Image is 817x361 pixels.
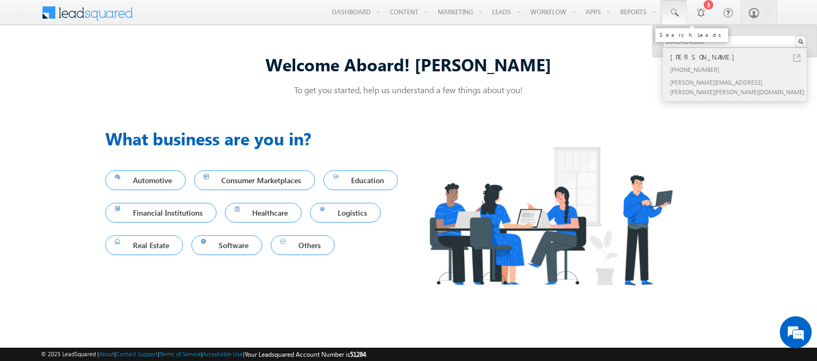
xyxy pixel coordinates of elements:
div: Welcome Aboard! [PERSON_NAME] [105,53,712,76]
span: Automotive [115,173,176,187]
a: Acceptable Use [203,350,243,357]
p: To get you started, help us understand a few things about you! [105,84,712,95]
span: Software [201,238,253,252]
span: Healthcare [235,206,293,220]
span: Consumer Marketplaces [204,173,306,187]
div: [PERSON_NAME][EMAIL_ADDRESS][PERSON_NAME][PERSON_NAME][DOMAIN_NAME] [668,76,811,98]
span: Education [333,173,388,187]
span: 51284 [350,350,366,358]
span: © 2025 LeadSquared | | | | | [41,349,366,359]
span: Real Estate [115,238,173,252]
span: Financial Institutions [115,206,207,220]
img: Industry.png [408,126,693,306]
a: Contact Support [116,350,158,357]
input: Search Leads [663,35,807,48]
a: About [99,350,114,357]
div: [PERSON_NAME] [668,51,811,63]
span: Logistics [320,206,371,220]
span: Your Leadsquared Account Number is [245,350,366,358]
h3: What business are you in? [105,126,408,151]
span: Others [280,238,325,252]
a: Terms of Service [160,350,201,357]
div: Search Leads [660,31,724,38]
div: [PHONE_NUMBER] [668,63,811,76]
